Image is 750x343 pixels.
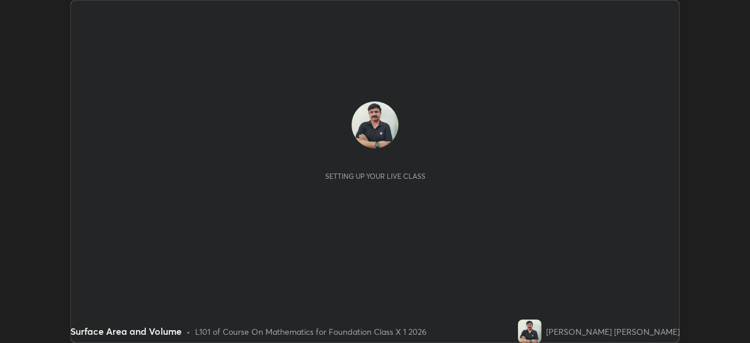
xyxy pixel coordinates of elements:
[195,325,427,338] div: L101 of Course On Mathematics for Foundation Class X 1 2026
[186,325,190,338] div: •
[70,324,182,338] div: Surface Area and Volume
[518,320,541,343] img: 3f6f0e4d6c5b4ce592106cb56bccfedf.jpg
[352,101,398,148] img: 3f6f0e4d6c5b4ce592106cb56bccfedf.jpg
[546,325,680,338] div: [PERSON_NAME] [PERSON_NAME]
[325,172,425,181] div: Setting up your live class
